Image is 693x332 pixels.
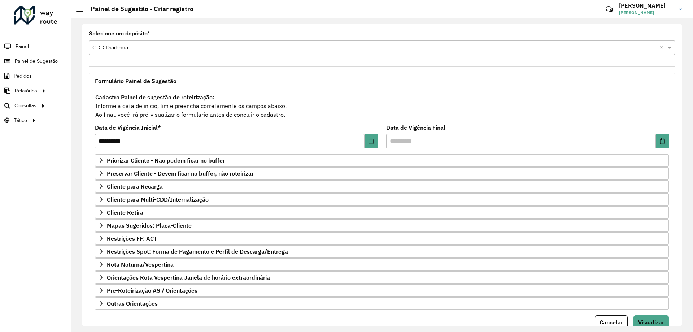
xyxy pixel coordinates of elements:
[619,2,673,9] h3: [PERSON_NAME]
[95,271,669,284] a: Orientações Rota Vespertina Janela de horário extraordinária
[107,223,192,228] span: Mapas Sugeridos: Placa-Cliente
[107,275,270,280] span: Orientações Rota Vespertina Janela de horário extraordinária
[107,262,174,267] span: Rota Noturna/Vespertina
[95,297,669,310] a: Outras Orientações
[602,1,617,17] a: Contato Rápido
[638,319,664,326] span: Visualizar
[83,5,193,13] h2: Painel de Sugestão - Criar registro
[633,315,669,329] button: Visualizar
[95,258,669,271] a: Rota Noturna/Vespertina
[89,29,150,38] label: Selecione um depósito
[386,123,445,132] label: Data de Vigência Final
[107,184,163,189] span: Cliente para Recarga
[365,134,378,148] button: Choose Date
[16,43,29,50] span: Painel
[95,94,214,101] strong: Cadastro Painel de sugestão de roteirização:
[107,158,225,163] span: Priorizar Cliente - Não podem ficar no buffer
[619,9,673,16] span: [PERSON_NAME]
[656,134,669,148] button: Choose Date
[95,123,161,132] label: Data de Vigência Inicial
[14,102,36,109] span: Consultas
[14,117,27,124] span: Tático
[95,92,669,119] div: Informe a data de inicio, fim e preencha corretamente os campos abaixo. Ao final, você irá pré-vi...
[107,197,209,202] span: Cliente para Multi-CDD/Internalização
[95,284,669,297] a: Pre-Roteirização AS / Orientações
[107,171,254,176] span: Preservar Cliente - Devem ficar no buffer, não roteirizar
[660,43,666,52] span: Clear all
[107,236,157,241] span: Restrições FF: ACT
[15,57,58,65] span: Painel de Sugestão
[15,87,37,95] span: Relatórios
[95,232,669,245] a: Restrições FF: ACT
[95,219,669,232] a: Mapas Sugeridos: Placa-Cliente
[107,301,158,306] span: Outras Orientações
[107,288,197,293] span: Pre-Roteirização AS / Orientações
[95,167,669,180] a: Preservar Cliente - Devem ficar no buffer, não roteirizar
[95,245,669,258] a: Restrições Spot: Forma de Pagamento e Perfil de Descarga/Entrega
[95,78,176,84] span: Formulário Painel de Sugestão
[95,193,669,206] a: Cliente para Multi-CDD/Internalização
[95,154,669,167] a: Priorizar Cliente - Não podem ficar no buffer
[14,72,32,80] span: Pedidos
[107,210,143,215] span: Cliente Retira
[600,319,623,326] span: Cancelar
[595,315,628,329] button: Cancelar
[95,206,669,219] a: Cliente Retira
[107,249,288,254] span: Restrições Spot: Forma de Pagamento e Perfil de Descarga/Entrega
[95,180,669,193] a: Cliente para Recarga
